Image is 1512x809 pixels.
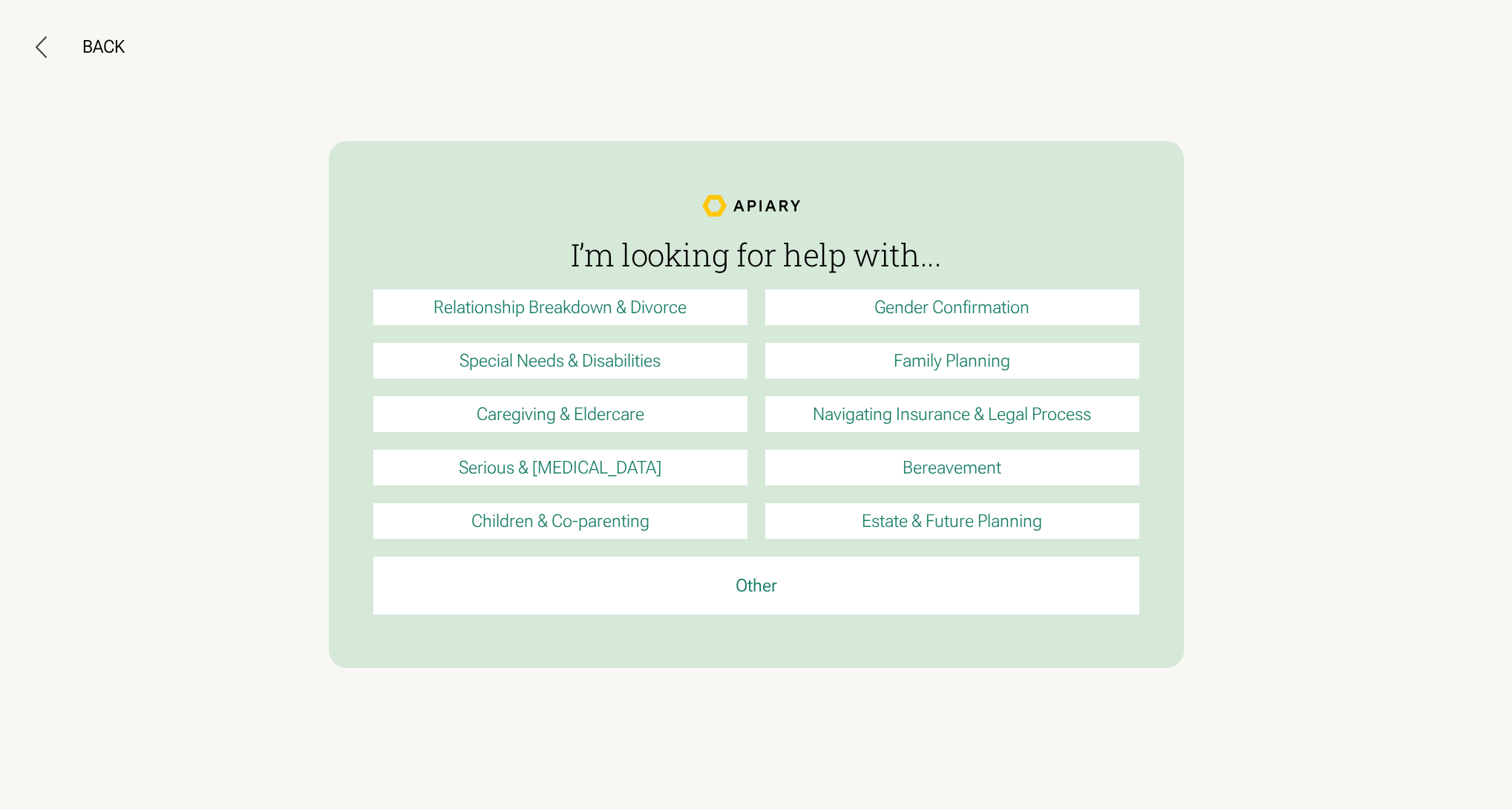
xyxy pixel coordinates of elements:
[373,289,747,325] a: Relationship Breakdown & Divorce
[765,343,1139,379] a: Family Planning
[373,396,747,432] a: Caregiving & Eldercare
[765,396,1139,432] a: Navigating Insurance & Legal Process
[765,289,1139,325] a: Gender Confirmation
[373,450,747,485] a: Serious & [MEDICAL_DATA]
[373,238,1139,272] h3: I’m looking for help with...
[373,557,1139,615] a: Other
[36,36,125,58] button: Back
[765,503,1139,539] a: Estate & Future Planning
[373,503,747,539] a: Children & Co-parenting
[765,450,1139,485] a: Bereavement
[373,343,747,379] a: Special Needs & Disabilities
[82,36,125,58] div: Back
